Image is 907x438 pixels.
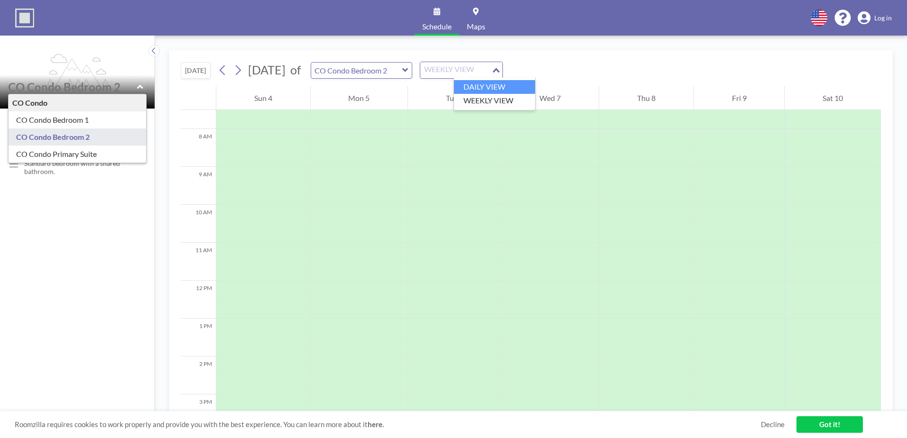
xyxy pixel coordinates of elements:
[9,94,146,111] div: CO Condo
[181,91,216,129] div: 7 AM
[9,128,146,146] div: CO Condo Bedroom 2
[858,11,892,25] a: Log in
[248,63,286,77] span: [DATE]
[181,394,216,432] div: 3 PM
[181,243,216,281] div: 11 AM
[8,80,137,94] input: CO Condo Bedroom 2
[796,416,863,433] a: Got it!
[422,23,452,30] span: Schedule
[24,159,136,176] p: Standard bedroom with a shared bathroom.
[785,86,881,110] div: Sat 10
[290,63,301,77] span: of
[421,64,491,76] input: Search for option
[311,86,408,110] div: Mon 5
[8,94,31,104] span: Floor: -
[181,62,211,79] button: [DATE]
[181,167,216,205] div: 9 AM
[181,319,216,356] div: 1 PM
[311,63,402,78] input: CO Condo Bedroom 2
[408,86,501,110] div: Tue 6
[502,86,599,110] div: Wed 7
[694,86,785,110] div: Fri 9
[368,420,384,429] a: here.
[15,9,34,27] img: organization-logo
[216,86,310,110] div: Sun 4
[467,23,485,30] span: Maps
[454,94,535,108] li: WEEKLY VIEW
[874,14,892,22] span: Log in
[15,420,761,429] span: Roomzilla requires cookies to work properly and provide you with the best experience. You can lea...
[181,129,216,167] div: 8 AM
[761,420,785,429] a: Decline
[599,86,694,110] div: Thu 8
[9,111,146,128] div: CO Condo Bedroom 1
[454,80,535,94] li: DAILY VIEW
[420,62,502,78] div: Search for option
[181,356,216,394] div: 2 PM
[181,281,216,319] div: 12 PM
[9,146,146,163] div: CO Condo Primary Suite
[181,205,216,243] div: 10 AM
